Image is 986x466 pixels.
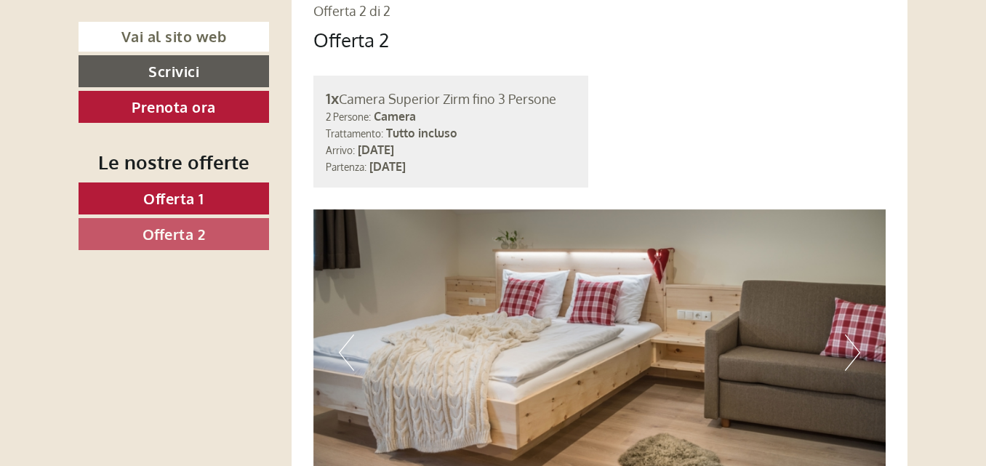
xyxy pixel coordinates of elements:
[22,71,220,81] small: 17:01
[326,144,355,156] small: Arrivo:
[313,3,390,19] span: Offerta 2 di 2
[339,334,354,371] button: Previous
[326,111,371,123] small: 2 Persone:
[22,42,220,54] div: Berghotel Alpenrast
[143,225,206,244] span: Offerta 2
[326,89,339,108] b: 1x
[11,39,228,84] div: Buon giorno, come possiamo aiutarla?
[79,91,269,123] a: Prenota ora
[260,11,313,36] div: [DATE]
[326,127,383,140] small: Trattamento:
[79,148,269,175] div: Le nostre offerte
[374,109,416,124] b: Camera
[79,55,269,87] a: Scrivici
[494,377,574,409] button: Invia
[358,142,394,157] b: [DATE]
[326,161,366,173] small: Partenza:
[326,88,577,109] div: Camera Superior Zirm fino 3 Persone
[845,334,860,371] button: Next
[79,22,269,52] a: Vai al sito web
[386,126,457,140] b: Tutto incluso
[369,159,406,174] b: [DATE]
[313,26,389,53] div: Offerta 2
[143,189,204,208] span: Offerta 1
